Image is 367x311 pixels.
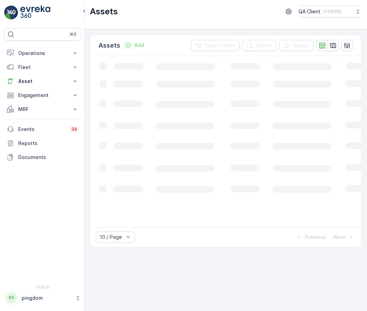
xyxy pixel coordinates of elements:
[294,233,327,241] button: Previous
[71,126,77,132] p: 34
[18,140,79,147] p: Reports
[18,92,67,99] p: Engagement
[4,102,81,116] button: MRF
[20,6,50,20] img: logo_light-DOdMpM7g.png
[298,8,321,15] p: QA Client
[18,106,67,113] p: MRF
[4,136,81,150] a: Reports
[18,154,79,161] p: Documents
[99,41,120,50] p: Assets
[4,122,81,136] a: Events34
[191,40,239,51] button: Clear Filters
[333,234,345,241] p: Next
[134,42,144,49] p: Add
[323,9,341,14] p: ( +03:00 )
[4,150,81,164] a: Documents
[242,40,276,51] button: Export
[333,233,355,241] button: Next
[4,74,81,88] button: Asset
[4,285,81,289] span: v 1.51.0
[205,42,235,49] p: Clear Filters
[305,234,326,241] p: Previous
[18,64,67,71] p: Fleet
[6,292,17,304] div: PP
[298,6,361,18] button: QA Client(+03:00)
[4,6,18,20] img: logo
[293,42,309,49] p: Import
[22,295,72,302] p: pingdom
[256,42,272,49] p: Export
[18,126,66,133] p: Events
[122,41,147,49] button: Add
[18,50,67,57] p: Operations
[18,78,67,85] p: Asset
[279,40,314,51] button: Import
[4,46,81,60] button: Operations
[4,291,81,305] button: PPpingdom
[70,32,77,37] p: ⌘B
[90,6,118,17] p: Assets
[4,88,81,102] button: Engagement
[4,60,81,74] button: Fleet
